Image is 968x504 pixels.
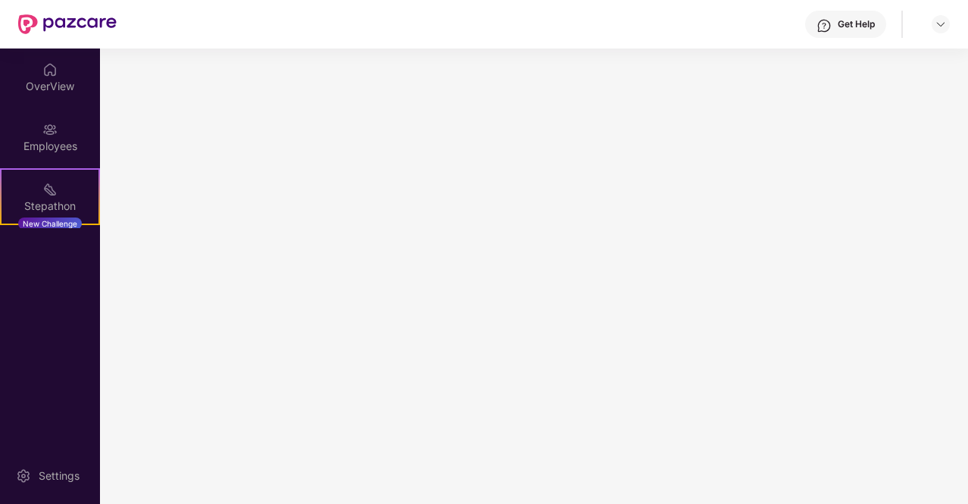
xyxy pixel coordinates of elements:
[16,468,31,484] img: svg+xml;base64,PHN2ZyBpZD0iU2V0dGluZy0yMHgyMCIgeG1sbnM9Imh0dHA6Ly93d3cudzMub3JnLzIwMDAvc3ZnIiB3aW...
[2,199,98,214] div: Stepathon
[42,62,58,77] img: svg+xml;base64,PHN2ZyBpZD0iSG9tZSIgeG1sbnM9Imh0dHA6Ly93d3cudzMub3JnLzIwMDAvc3ZnIiB3aWR0aD0iMjAiIG...
[34,468,84,484] div: Settings
[18,14,117,34] img: New Pazcare Logo
[838,18,875,30] div: Get Help
[817,18,832,33] img: svg+xml;base64,PHN2ZyBpZD0iSGVscC0zMngzMiIgeG1sbnM9Imh0dHA6Ly93d3cudzMub3JnLzIwMDAvc3ZnIiB3aWR0aD...
[935,18,947,30] img: svg+xml;base64,PHN2ZyBpZD0iRHJvcGRvd24tMzJ4MzIiIHhtbG5zPSJodHRwOi8vd3d3LnczLm9yZy8yMDAwL3N2ZyIgd2...
[42,122,58,137] img: svg+xml;base64,PHN2ZyBpZD0iRW1wbG95ZWVzIiB4bWxucz0iaHR0cDovL3d3dy53My5vcmcvMjAwMC9zdmciIHdpZHRoPS...
[42,182,58,197] img: svg+xml;base64,PHN2ZyB4bWxucz0iaHR0cDovL3d3dy53My5vcmcvMjAwMC9zdmciIHdpZHRoPSIyMSIgaGVpZ2h0PSIyMC...
[18,218,82,230] div: New Challenge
